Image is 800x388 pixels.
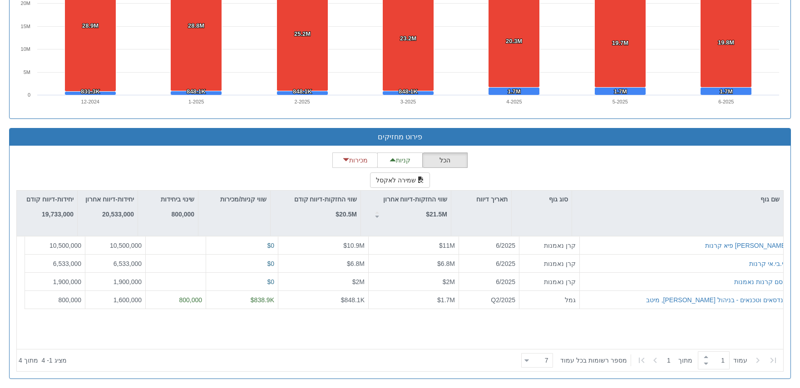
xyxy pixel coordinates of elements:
text: 5M [24,69,30,75]
span: $6.8M [437,260,455,267]
p: יחידות-דיווח אחרון [85,194,134,204]
text: 5-2025 [612,99,628,104]
div: 1,900,000 [29,277,81,286]
p: שווי החזקות-דיווח אחרון [383,194,447,204]
tspan: 848.1K [293,88,312,95]
tspan: 831.3K [81,88,100,95]
div: 800,000 [149,295,202,305]
tspan: 19.8M [718,39,734,46]
p: שווי החזקות-דיווח קודם [294,194,357,204]
tspan: 28.9M [82,22,99,29]
text: 15M [21,24,30,29]
div: Q2/2025 [463,295,515,305]
span: $0 [267,260,274,267]
p: שינוי ביחידות [161,194,194,204]
text: 6-2025 [718,99,734,104]
div: קרן נאמנות [523,241,576,250]
tspan: 23.2M [400,35,416,42]
button: שמירה לאקסל [370,172,430,188]
div: 1,600,000 [89,295,142,305]
span: $0 [267,242,274,249]
div: 6,533,000 [89,259,142,268]
div: גמל [523,295,576,305]
span: $848.1K [341,296,365,304]
strong: $21.5M [426,211,447,218]
tspan: 19.7M [612,39,628,46]
div: 800,000 [29,295,81,305]
text: 10M [21,46,30,52]
tspan: 1.7M [614,88,627,95]
tspan: 1.7M [720,88,733,95]
span: $6.8M [347,260,365,267]
h3: פירוט מחזיקים [16,133,784,141]
div: שם גוף [572,191,783,208]
div: סוג גוף [512,191,572,208]
div: 6/2025 [463,259,515,268]
text: 1-2025 [188,99,204,104]
div: קרן נאמנות [523,259,576,268]
button: [PERSON_NAME] פיא קרנות [705,241,787,250]
strong: 20,533,000 [102,211,134,218]
text: 12-2024 [81,99,99,104]
div: ‏מציג 1 - 4 ‏ מתוך 4 [19,350,67,370]
div: 6/2025 [463,277,515,286]
span: $838.9K [251,296,274,304]
button: הכל [422,152,468,168]
text: 0 [28,92,30,98]
span: $2M [443,278,455,285]
strong: 800,000 [171,211,194,218]
div: 10,500,000 [89,241,142,250]
tspan: 848.1K [187,88,206,95]
div: שווי קניות/מכירות [198,191,270,208]
div: 6,533,000 [29,259,81,268]
strong: $20.5M [336,211,357,218]
p: יחידות-דיווח קודם [26,194,74,204]
text: 20M [21,0,30,6]
span: $10.9M [343,242,365,249]
tspan: 1.7M [508,88,521,95]
button: קסם קרנות נאמנות [734,277,787,286]
div: תאריך דיווח [451,191,511,208]
span: ‏מספר רשומות בכל עמוד [560,356,627,365]
div: 6/2025 [463,241,515,250]
div: 10,500,000 [29,241,81,250]
span: $1.7M [437,296,455,304]
button: הנדסאים וטכנאים - בניהול [PERSON_NAME], מיטב [646,295,787,305]
tspan: 28.8M [188,22,204,29]
text: 4-2025 [506,99,522,104]
strong: 19,733,000 [42,211,74,218]
button: מכירות [332,152,378,168]
div: ‏ מתוך [518,350,781,370]
span: 1 [667,356,678,365]
span: $11M [439,242,455,249]
button: אי.בי.אי קרנות [749,259,787,268]
text: 3-2025 [400,99,416,104]
span: $2M [352,278,365,285]
span: ‏עמוד [733,356,747,365]
tspan: 25.2M [294,30,311,37]
div: 1,900,000 [89,277,142,286]
tspan: 848.1K [399,88,418,95]
div: קרן נאמנות [523,277,576,286]
span: $0 [267,278,274,285]
text: 2-2025 [294,99,310,104]
button: קניות [377,152,423,168]
tspan: 20.3M [506,38,522,44]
